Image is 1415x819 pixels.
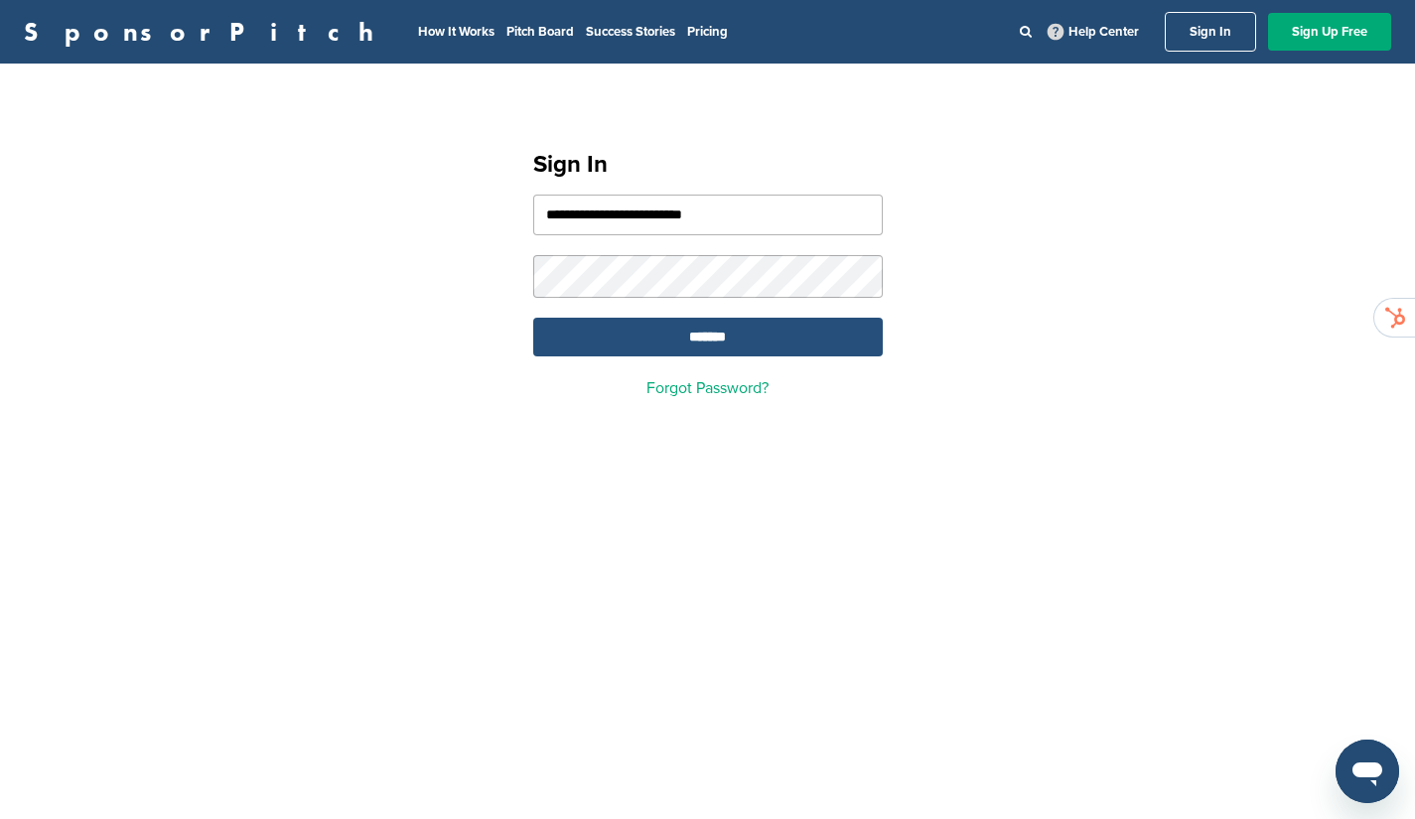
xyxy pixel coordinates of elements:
a: Forgot Password? [646,378,769,398]
a: Sign Up Free [1268,13,1391,51]
a: Help Center [1044,20,1143,44]
a: SponsorPitch [24,19,386,45]
a: How It Works [418,24,495,40]
iframe: Button to launch messaging window [1336,740,1399,803]
h1: Sign In [533,147,883,183]
a: Pitch Board [506,24,574,40]
a: Sign In [1165,12,1256,52]
a: Pricing [687,24,728,40]
a: Success Stories [586,24,675,40]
